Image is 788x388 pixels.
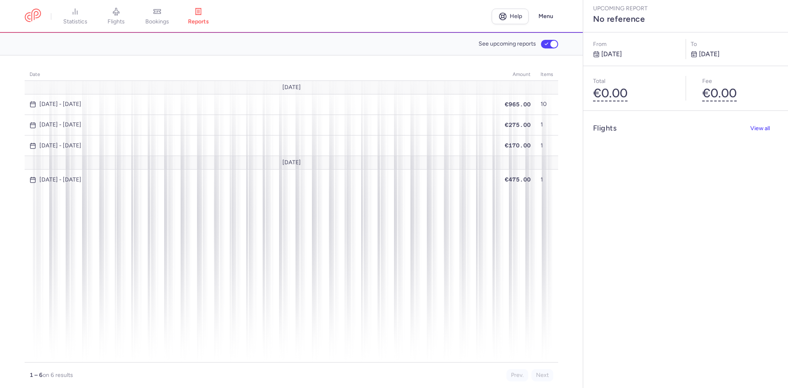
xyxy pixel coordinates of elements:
[500,69,536,81] th: amount
[43,372,73,379] span: on 6 results
[702,76,779,86] p: Fee
[282,159,301,166] span: [DATE]
[593,5,648,12] span: Upcoming report
[137,7,178,25] a: bookings
[55,7,96,25] a: statistics
[534,9,558,24] button: Menu
[39,122,81,128] time: [DATE] - [DATE]
[536,135,558,156] td: 1
[505,142,531,149] span: €170.00
[505,101,531,108] span: €965.00
[750,125,770,131] span: View all
[691,49,779,59] p: [DATE]
[39,142,81,149] time: [DATE] - [DATE]
[702,86,737,101] button: €0.00
[108,18,125,25] span: flights
[39,177,81,183] time: [DATE] - [DATE]
[25,69,500,81] th: date
[505,122,531,128] span: €275.00
[30,372,43,379] strong: 1 – 6
[188,18,209,25] span: reports
[536,115,558,135] td: 1
[39,101,81,108] time: [DATE] - [DATE]
[536,69,558,81] th: items
[593,76,669,86] p: Total
[96,7,137,25] a: flights
[25,9,41,24] a: CitizenPlane red outlined logo
[536,94,558,115] td: 10
[691,39,779,49] p: to
[742,121,779,137] button: View all
[145,18,169,25] span: bookings
[531,369,553,381] button: Next
[593,124,616,133] h4: Flights
[479,41,536,47] span: See upcoming reports
[506,369,528,381] button: Prev.
[492,9,529,24] a: Help
[593,86,628,101] button: €0.00
[178,7,219,25] a: reports
[593,39,681,49] p: From
[536,170,558,190] td: 1
[510,13,522,19] span: Help
[593,14,779,24] h3: No reference
[282,84,301,91] span: [DATE]
[593,49,681,59] p: [DATE]
[505,176,531,183] span: €475.00
[63,18,87,25] span: statistics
